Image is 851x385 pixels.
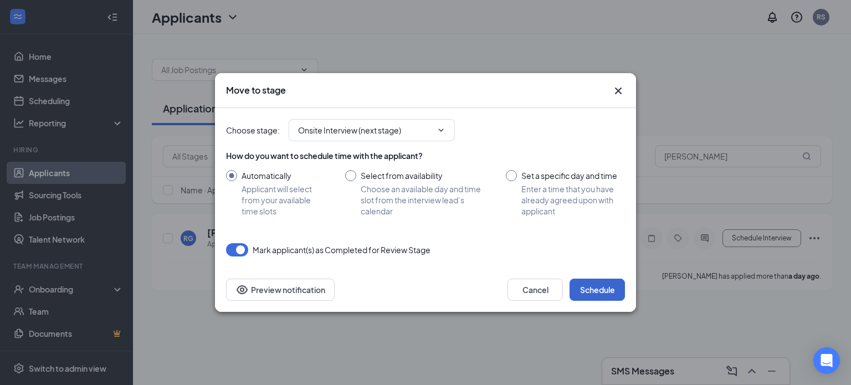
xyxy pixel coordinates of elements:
button: Close [612,84,625,97]
button: Preview notificationEye [226,279,335,301]
div: How do you want to schedule time with the applicant? [226,150,625,161]
span: Choose stage : [226,124,280,136]
svg: ChevronDown [437,126,445,135]
button: Schedule [570,279,625,301]
svg: Cross [612,84,625,97]
div: Open Intercom Messenger [813,347,840,374]
h3: Move to stage [226,84,286,96]
svg: Eye [235,283,249,296]
button: Cancel [507,279,563,301]
span: Mark applicant(s) as Completed for Review Stage [253,243,430,256]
